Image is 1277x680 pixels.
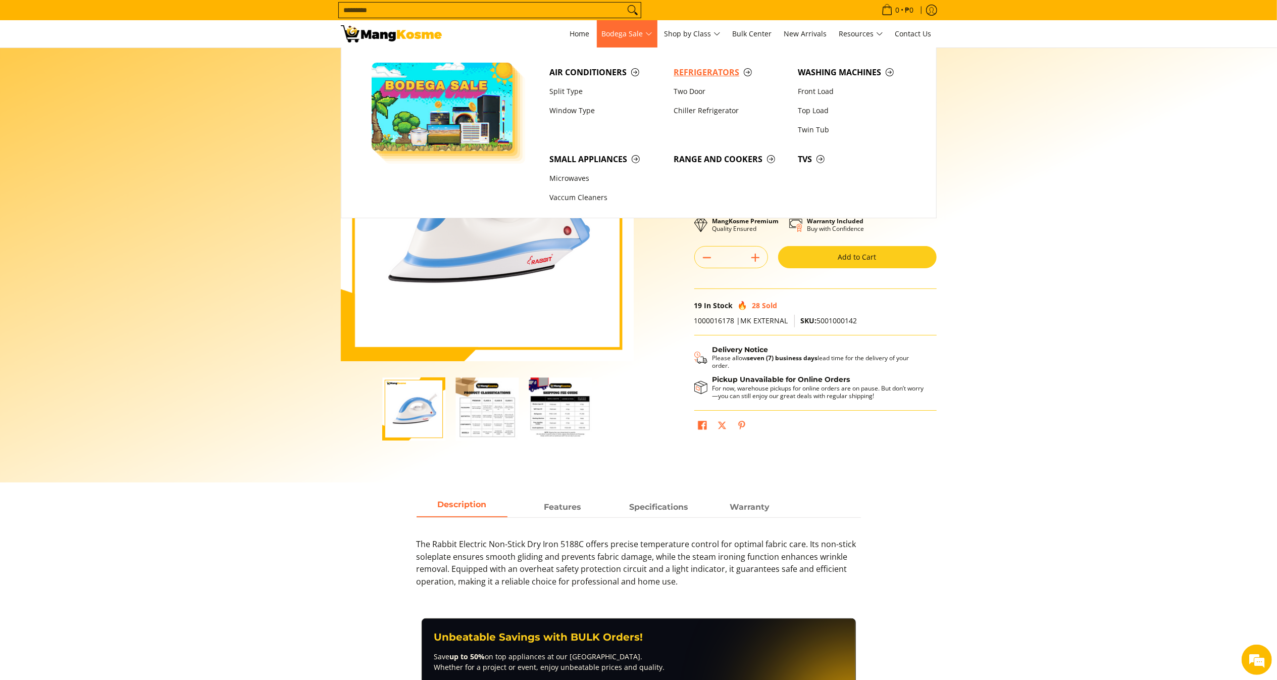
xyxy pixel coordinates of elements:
[798,66,912,79] span: Washing Machines
[784,29,827,38] span: New Arrivals
[793,150,917,169] a: TVs
[894,7,901,14] span: 0
[549,66,663,79] span: Air Conditioners
[694,346,927,370] button: Shipping & Delivery
[602,28,652,40] span: Bodega Sale
[669,150,793,169] a: Range and Cookers
[743,250,768,266] button: Add
[834,20,888,47] a: Resources
[614,498,704,517] a: Description 2
[793,120,917,139] a: Twin Tub
[455,377,519,441] img: Rabbit Electric Non-Stick Dry Iron 5188C (Premium)-2
[694,301,702,310] span: 19
[669,101,793,120] a: Chiller Refrigerator
[793,82,917,101] a: Front Load
[807,217,864,225] strong: Warranty Included
[659,20,726,47] a: Shop by Class
[450,652,485,661] strong: up to 50%
[712,345,769,354] strong: Delivery Notice
[728,20,777,47] a: Bulk Center
[417,498,507,517] a: Description
[778,246,937,268] button: Add to Cart
[544,63,669,82] a: Air Conditioners
[762,301,778,310] span: Sold
[712,217,779,232] p: Quality Ensured
[529,377,592,441] img: Rabbit Electric Non-Stick Dry Iron 5188C (Premium)-3
[434,651,843,672] p: Save on top appliances at our [GEOGRAPHIC_DATA]. Whether for a project or event, enjoy unbeatable...
[712,375,850,384] strong: Pickup Unavailable for Online Orders
[382,377,445,441] img: https://mangkosme.com/products/rabbit-electric-non-stick-dry-iron-5188c-class-a
[890,20,937,47] a: Contact Us
[518,498,608,517] a: Description 1
[544,101,669,120] a: Window Type
[712,384,927,400] p: For now, warehouse pickups for online orders are on pause. But don’t worry—you can still enjoy ou...
[674,153,788,166] span: Range and Cookers
[747,354,818,362] strong: seven (7) business days
[895,29,932,38] span: Contact Us
[372,63,513,151] img: Bodega Sale
[544,188,669,208] a: Vaccum Cleaners
[712,354,927,369] p: Please allow lead time for the delivery of your order.
[53,57,170,70] div: Chat with us now
[597,20,657,47] a: Bodega Sale
[434,631,843,644] h3: Unbeatable Savings with BULK Orders!
[752,301,760,310] span: 28
[839,28,883,40] span: Resources
[544,169,669,188] a: Microwaves
[629,502,688,512] strong: Specifications
[669,82,793,101] a: Two Door
[704,498,795,516] span: Warranty
[704,301,733,310] span: In Stock
[544,150,669,169] a: Small Appliances
[417,517,861,598] div: Description
[801,316,857,325] span: 5001000142
[565,20,595,47] a: Home
[417,498,507,516] span: Description
[341,25,442,42] img: NEW ITEM: Rabbit Electric Non-Stick Dry Iron 5188C (Premium) l Mang Kosme
[807,217,864,232] p: Buy with Confidence
[452,20,937,47] nav: Main Menu
[549,153,663,166] span: Small Appliances
[904,7,915,14] span: ₱0
[879,5,917,16] span: •
[704,498,795,517] a: Description 3
[694,316,788,325] span: 1000016178 |MK EXTERNAL
[793,63,917,82] a: Washing Machines
[801,316,817,325] span: SKU:
[779,20,832,47] a: New Arrivals
[5,276,192,311] textarea: Type your message and hit 'Enter'
[712,217,779,225] strong: MangKosme Premium
[669,63,793,82] a: Refrigerators
[735,418,749,435] a: Pin on Pinterest
[793,101,917,120] a: Top Load
[798,153,912,166] span: TVs
[59,127,139,229] span: We're online!
[665,28,721,40] span: Shop by Class
[417,538,861,598] p: The Rabbit Electric Non-Stick Dry Iron 5188C offers precise temperature control for optimal fabri...
[695,418,709,435] a: Share on Facebook
[625,3,641,18] button: Search
[674,66,788,79] span: Refrigerators
[544,502,582,512] strong: Features
[166,5,190,29] div: Minimize live chat window
[570,29,590,38] span: Home
[715,418,729,435] a: Post on X
[695,250,719,266] button: Subtract
[733,29,772,38] span: Bulk Center
[544,82,669,101] a: Split Type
